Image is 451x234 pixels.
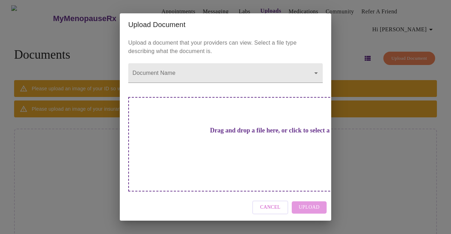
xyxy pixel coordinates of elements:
h2: Upload Document [128,19,323,30]
span: Cancel [260,203,280,212]
div: ​ [128,63,323,83]
p: Upload a document that your providers can view. Select a file type describing what the document is. [128,39,323,56]
button: Cancel [252,201,288,214]
h3: Drag and drop a file here, or click to select a file [178,127,372,134]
